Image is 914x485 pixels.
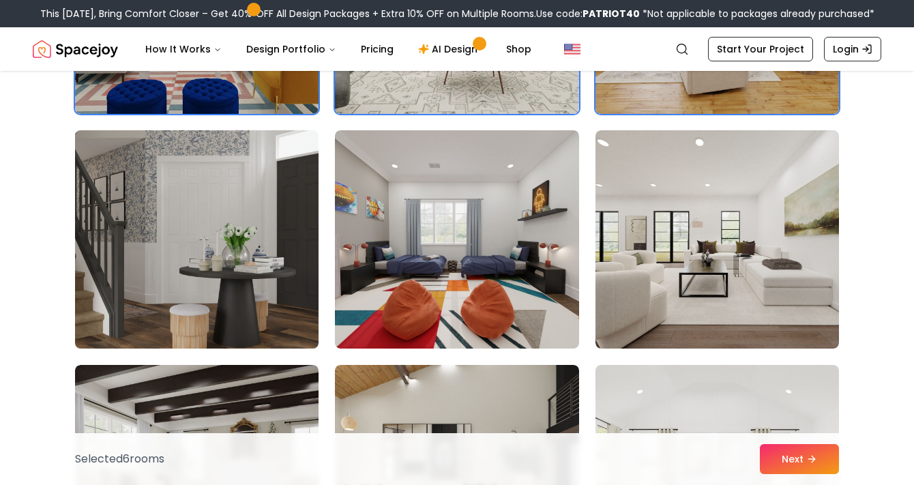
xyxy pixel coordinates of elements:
span: Use code: [536,7,640,20]
img: Room room-12 [595,130,839,349]
a: Spacejoy [33,35,118,63]
a: Start Your Project [708,37,813,61]
span: *Not applicable to packages already purchased* [640,7,874,20]
button: How It Works [134,35,233,63]
img: Room room-10 [69,125,325,354]
a: Pricing [350,35,404,63]
div: This [DATE], Bring Comfort Closer – Get 40% OFF All Design Packages + Extra 10% OFF on Multiple R... [40,7,874,20]
button: Next [760,444,839,474]
a: Shop [495,35,542,63]
a: Login [824,37,881,61]
nav: Main [134,35,542,63]
p: Selected 6 room s [75,451,164,467]
img: United States [564,41,580,57]
button: Design Portfolio [235,35,347,63]
img: Room room-11 [335,130,578,349]
img: Spacejoy Logo [33,35,118,63]
nav: Global [33,27,881,71]
a: AI Design [407,35,492,63]
b: PATRIOT40 [583,7,640,20]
